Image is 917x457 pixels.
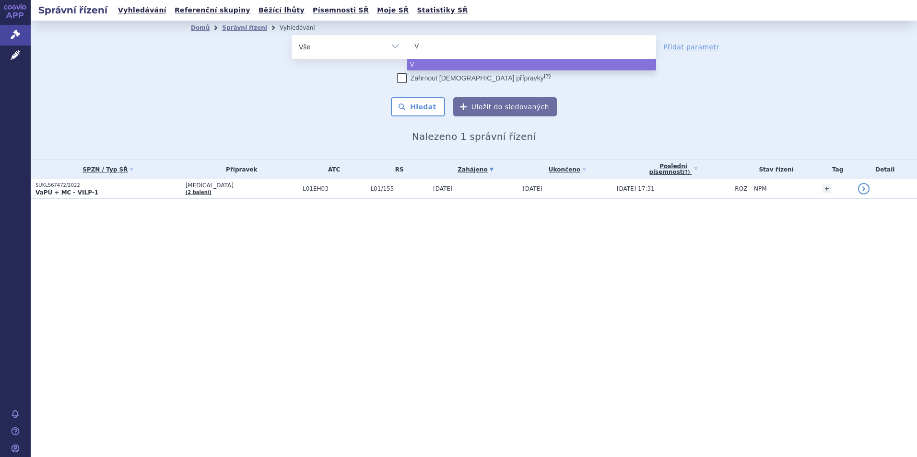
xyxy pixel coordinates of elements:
abbr: (?) [544,73,551,79]
th: RS [365,160,428,179]
span: [DATE] 17:31 [617,185,655,192]
strong: VaPÚ + MC - VILP-1 [35,189,98,196]
a: Poslednípísemnost(?) [617,160,730,179]
span: Nalezeno 1 správní řízení [412,131,536,142]
a: Správní řízení [222,24,267,31]
a: Statistiky SŘ [414,4,470,17]
li: Vyhledávání [280,21,328,35]
a: Ukončeno [523,163,612,176]
a: + [823,184,831,193]
th: Stav řízení [730,160,817,179]
a: Zahájeno [433,163,518,176]
th: ATC [298,160,365,179]
a: Písemnosti SŘ [310,4,372,17]
a: Vyhledávání [115,4,169,17]
a: Přidat parametr [663,42,719,52]
span: [MEDICAL_DATA] [186,182,298,189]
span: L01EH03 [303,185,365,192]
a: SPZN / Typ SŘ [35,163,181,176]
span: L01/155 [370,185,428,192]
th: Detail [853,160,917,179]
h2: Správní řízení [31,3,115,17]
p: SUKLS67472/2022 [35,182,181,189]
li: V [407,59,656,70]
span: [DATE] [433,185,453,192]
a: Referenční skupiny [172,4,253,17]
a: Moje SŘ [374,4,411,17]
label: Zahrnout [DEMOGRAPHIC_DATA] přípravky [397,73,551,83]
th: Přípravek [181,160,298,179]
abbr: (?) [683,170,690,175]
span: ROZ – NPM [735,185,766,192]
a: Běžící lhůty [256,4,307,17]
a: Domů [191,24,210,31]
a: (2 balení) [186,190,212,195]
button: Uložit do sledovaných [453,97,557,116]
th: Tag [818,160,853,179]
span: [DATE] [523,185,542,192]
a: detail [858,183,870,194]
button: Hledat [391,97,445,116]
